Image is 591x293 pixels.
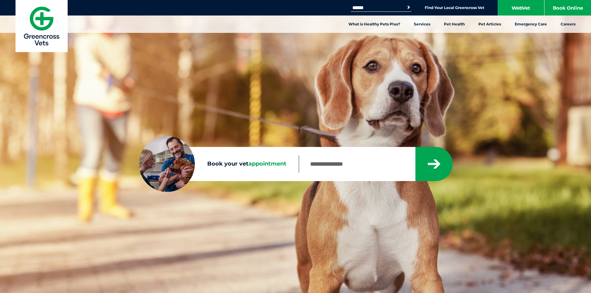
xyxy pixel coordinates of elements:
[248,160,286,167] span: appointment
[437,16,472,33] a: Pet Health
[139,159,299,169] label: Book your vet
[425,5,484,10] a: Find Your Local Greencross Vet
[472,16,508,33] a: Pet Articles
[405,4,412,11] button: Search
[407,16,437,33] a: Services
[554,16,582,33] a: Careers
[342,16,407,33] a: What is Healthy Pets Plus?
[508,16,554,33] a: Emergency Care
